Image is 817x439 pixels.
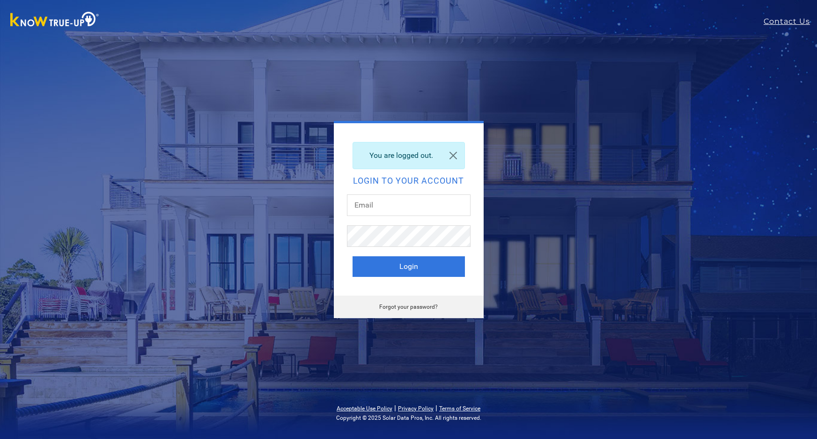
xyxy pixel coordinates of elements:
input: Email [347,194,471,216]
a: Close [442,142,464,169]
a: Acceptable Use Policy [337,405,392,412]
img: Know True-Up [6,10,104,31]
span: | [435,403,437,412]
a: Contact Us [764,16,817,27]
h2: Login to your account [353,177,465,185]
a: Terms of Service [439,405,480,412]
a: Forgot your password? [379,304,438,310]
span: | [394,403,396,412]
a: Privacy Policy [398,405,434,412]
div: You are logged out. [353,142,465,169]
button: Login [353,256,465,277]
